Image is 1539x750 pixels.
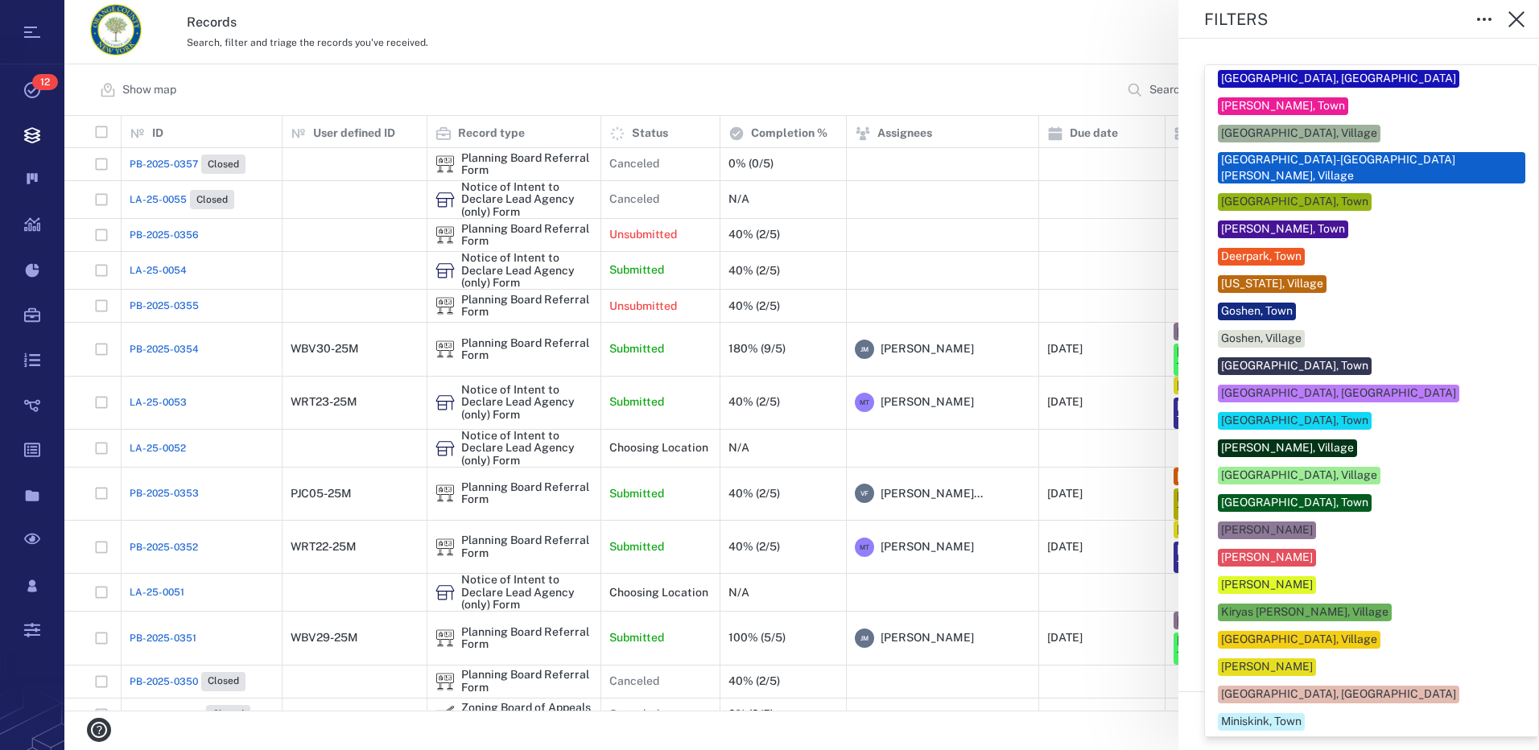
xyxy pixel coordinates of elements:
div: Goshen, Town [1221,303,1293,319]
div: [GEOGRAPHIC_DATA], Village [1221,632,1377,648]
div: [US_STATE], Village [1221,276,1323,292]
div: [GEOGRAPHIC_DATA], Town [1221,194,1368,210]
div: [PERSON_NAME], Town [1221,221,1345,237]
span: Help [36,11,69,26]
div: Miniskink, Town [1221,714,1302,730]
div: [GEOGRAPHIC_DATA], [GEOGRAPHIC_DATA] [1221,71,1456,87]
div: Goshen, Village [1221,331,1302,347]
div: [PERSON_NAME], Town [1221,98,1345,114]
div: [GEOGRAPHIC_DATA]-[GEOGRAPHIC_DATA][PERSON_NAME], Village [1221,152,1522,183]
div: [GEOGRAPHIC_DATA], Town [1221,358,1368,374]
div: [GEOGRAPHIC_DATA], Town [1221,495,1368,511]
div: [PERSON_NAME] [1221,577,1313,593]
div: [PERSON_NAME] [1221,550,1313,566]
div: [GEOGRAPHIC_DATA], Village [1221,126,1377,142]
div: [PERSON_NAME] [1221,522,1313,538]
div: [PERSON_NAME], Village [1221,440,1354,456]
div: [PERSON_NAME] [1221,659,1313,675]
div: [GEOGRAPHIC_DATA], Village [1221,468,1377,484]
div: [GEOGRAPHIC_DATA], [GEOGRAPHIC_DATA] [1221,686,1456,703]
div: [GEOGRAPHIC_DATA], [GEOGRAPHIC_DATA] [1221,385,1456,402]
div: Deerpark, Town [1221,249,1302,265]
div: [GEOGRAPHIC_DATA], Town [1221,413,1368,429]
div: Kiryas [PERSON_NAME], Village [1221,604,1388,620]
